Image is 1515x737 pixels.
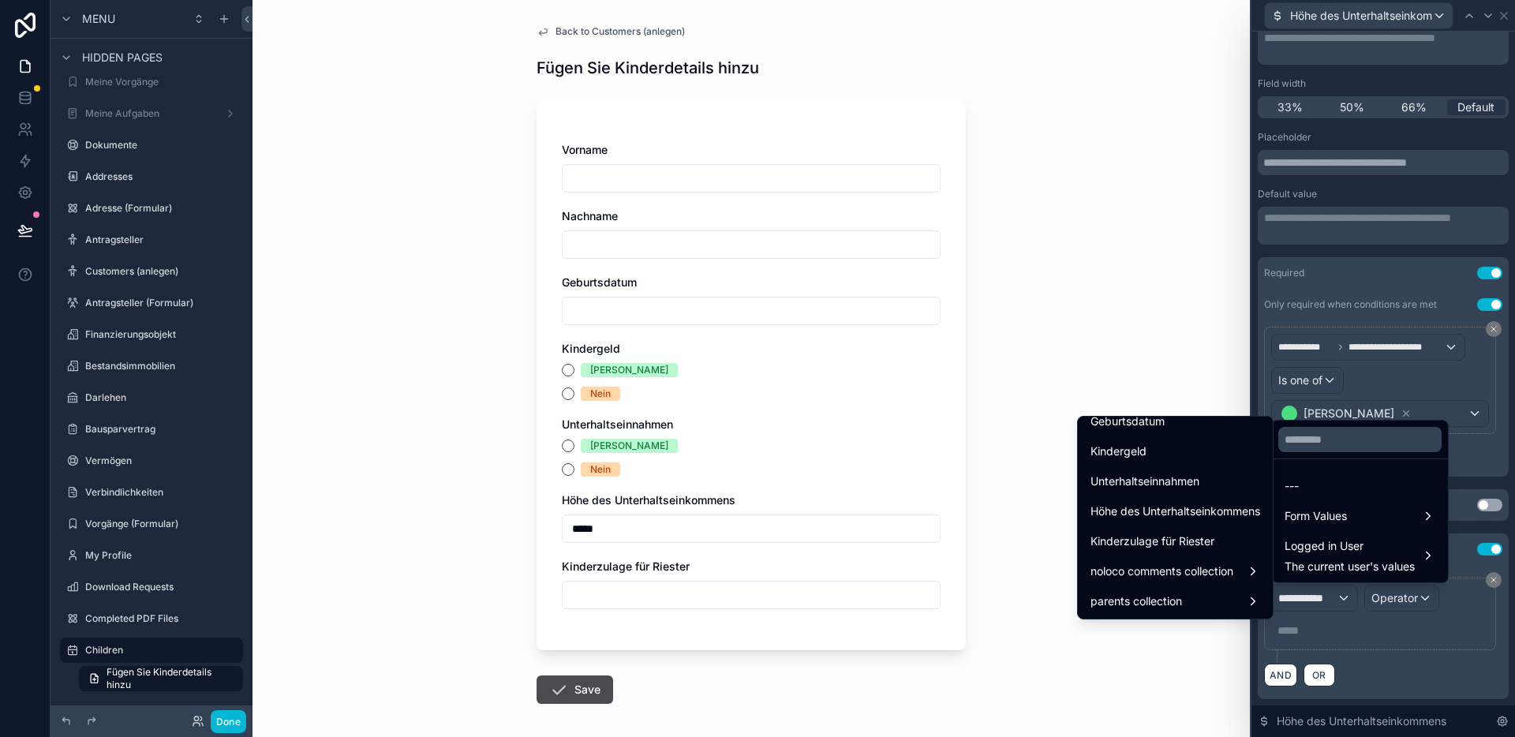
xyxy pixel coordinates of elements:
[1090,592,1182,611] span: parents collection
[537,57,759,79] h1: Fügen Sie Kinderdetails hinzu
[60,354,243,379] a: Bestandsimmobilien
[85,486,240,499] label: Verbindlichkeiten
[211,710,246,733] button: Done
[1090,502,1260,521] span: Höhe des Unterhaltseinkommens
[85,612,240,625] label: Completed PDF Files
[562,417,673,431] span: Unterhaltseinnahmen
[1285,477,1299,496] span: ---
[85,455,240,467] label: Vermögen
[562,143,608,156] span: Vorname
[60,417,243,442] a: Bausparvertrag
[1285,507,1347,526] span: Form Values
[85,107,218,120] label: Meine Aufgaben
[1090,562,1233,581] span: noloco comments collection
[1285,559,1415,574] span: The current user's values
[60,290,243,316] a: Antragsteller (Formular)
[85,644,234,657] label: Children
[60,448,243,473] a: Vermögen
[85,549,240,562] label: My Profile
[60,606,243,631] a: Completed PDF Files
[537,25,685,38] a: Back to Customers (anlegen)
[85,518,240,530] label: Vorgänge (Formular)
[85,423,240,436] label: Bausparvertrag
[562,493,735,507] span: Höhe des Unterhaltseinkommens
[85,202,240,215] label: Adresse (Formular)
[85,265,240,278] label: Customers (anlegen)
[60,101,243,126] a: Meine Aufgaben
[60,543,243,568] a: My Profile
[85,170,240,183] label: Addresses
[590,363,668,377] div: [PERSON_NAME]
[85,234,240,246] label: Antragsteller
[1285,537,1415,556] span: Logged in User
[1090,412,1165,431] span: Geburtsdatum
[60,385,243,410] a: Darlehen
[82,11,115,27] span: Menu
[1090,532,1214,551] span: Kinderzulage für Riester
[60,511,243,537] a: Vorgänge (Formular)
[85,139,240,152] label: Dokumente
[590,439,668,453] div: [PERSON_NAME]
[107,666,234,691] span: Fügen Sie Kinderdetails hinzu
[60,322,243,347] a: Finanzierungsobjekt
[60,259,243,284] a: Customers (anlegen)
[85,297,240,309] label: Antragsteller (Formular)
[562,275,637,289] span: Geburtsdatum
[1090,442,1147,461] span: Kindergeld
[590,462,611,477] div: Nein
[85,360,240,372] label: Bestandsimmobilien
[60,164,243,189] a: Addresses
[60,69,243,95] a: Meine Vorgänge
[79,666,243,691] a: Fügen Sie Kinderdetails hinzu
[60,574,243,600] a: Download Requests
[85,391,240,404] label: Darlehen
[60,133,243,158] a: Dokumente
[1090,472,1199,491] span: Unterhaltseinnahmen
[555,25,685,38] span: Back to Customers (anlegen)
[60,638,243,663] a: Children
[60,196,243,221] a: Adresse (Formular)
[85,581,240,593] label: Download Requests
[562,559,690,573] span: Kinderzulage für Riester
[590,387,611,401] div: Nein
[85,76,240,88] label: Meine Vorgänge
[60,480,243,505] a: Verbindlichkeiten
[562,209,618,223] span: Nachname
[60,227,243,253] a: Antragsteller
[85,328,240,341] label: Finanzierungsobjekt
[562,342,620,355] span: Kindergeld
[82,50,163,65] span: Hidden pages
[537,675,613,704] button: Save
